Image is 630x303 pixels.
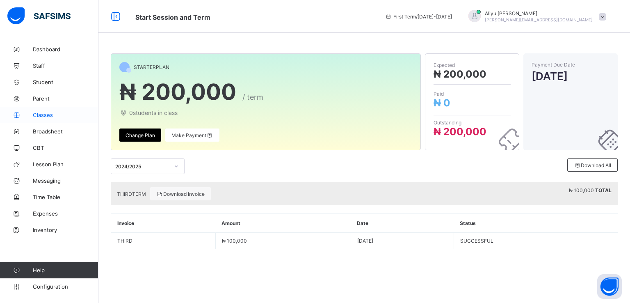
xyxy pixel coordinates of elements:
[33,62,98,69] span: Staff
[117,191,146,197] span: THIRD TERM
[532,70,609,83] span: [DATE]
[33,161,98,168] span: Lesson Plan
[135,13,210,21] span: Start Session and Term
[33,128,98,135] span: Broadsheet
[351,233,454,249] td: [DATE]
[454,214,618,233] th: Status
[126,132,155,138] span: Change Plan
[385,14,452,20] span: session/term information
[111,214,216,233] th: Invoice
[222,238,247,244] span: ₦ 100,000
[33,95,98,102] span: Parent
[33,177,98,184] span: Messaging
[569,187,594,193] span: ₦ 100,000
[7,7,71,25] img: safsims
[33,283,98,290] span: Configuration
[460,10,610,23] div: AliyuUmar
[434,97,450,109] span: ₦ 0
[119,78,236,105] span: ₦ 200,000
[33,79,98,85] span: Student
[156,191,205,197] span: Download Invoice
[597,274,622,299] button: Open asap
[33,267,98,273] span: Help
[454,233,618,249] td: SUCCESSFUL
[532,62,609,68] span: Payment Due Date
[33,112,98,118] span: Classes
[351,214,454,233] th: Date
[134,64,169,70] span: STARTER PLAN
[171,132,213,138] span: Make Payment
[33,210,98,217] span: Expenses
[242,93,263,101] span: / term
[215,214,351,233] th: Amount
[111,233,215,249] td: THIRD
[33,194,98,200] span: Time Table
[574,162,611,168] span: Download All
[33,46,98,53] span: Dashboard
[434,68,486,80] span: ₦ 200,000
[115,163,169,170] div: 2024/2025
[33,145,98,151] span: CBT
[434,119,511,126] span: Outstanding
[485,10,593,16] span: Aliyu [PERSON_NAME]
[434,91,511,97] span: Paid
[485,17,593,22] span: [PERSON_NAME][EMAIL_ADDRESS][DOMAIN_NAME]
[33,227,98,233] span: Inventory
[434,126,486,138] span: ₦ 200,000
[434,62,511,68] span: Expected
[595,187,612,193] b: TOTAL
[119,109,412,116] span: 0 students in class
